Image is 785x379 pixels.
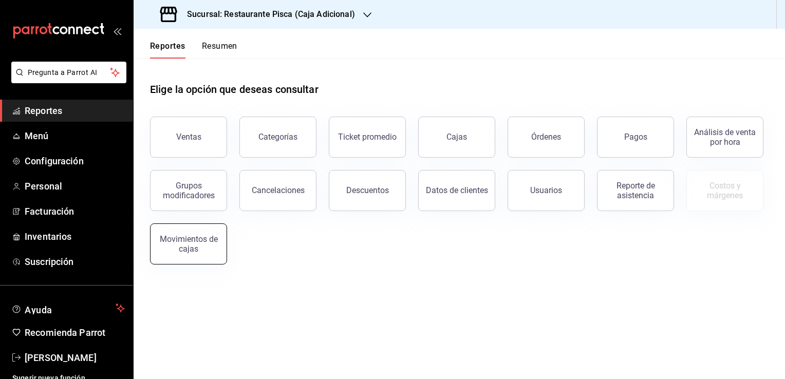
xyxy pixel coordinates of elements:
span: Inventarios [25,230,125,243]
button: Análisis de venta por hora [686,117,763,158]
span: Menú [25,129,125,143]
div: Grupos modificadores [157,181,220,200]
button: Descuentos [329,170,406,211]
h1: Elige la opción que deseas consultar [150,82,319,97]
a: Pregunta a Parrot AI [7,74,126,85]
span: Suscripción [25,255,125,269]
h3: Sucursal: Restaurante Pisca (Caja Adicional) [179,8,355,21]
div: Usuarios [530,185,562,195]
span: Ayuda [25,302,111,314]
div: navigation tabs [150,41,237,59]
span: Personal [25,179,125,193]
div: Cancelaciones [252,185,305,195]
div: Descuentos [346,185,389,195]
button: Movimientos de cajas [150,223,227,264]
span: Reportes [25,104,125,118]
button: Reportes [150,41,185,59]
button: Reporte de asistencia [597,170,674,211]
div: Ticket promedio [338,132,397,142]
button: Cajas [418,117,495,158]
button: Datos de clientes [418,170,495,211]
span: Pregunta a Parrot AI [28,67,110,78]
button: Pagos [597,117,674,158]
button: Cancelaciones [239,170,316,211]
div: Reporte de asistencia [604,181,667,200]
div: Análisis de venta por hora [693,127,757,147]
div: Ventas [176,132,201,142]
div: Costos y márgenes [693,181,757,200]
div: Pagos [624,132,647,142]
button: Usuarios [508,170,585,211]
span: Facturación [25,204,125,218]
button: Ticket promedio [329,117,406,158]
div: Órdenes [531,132,561,142]
button: Órdenes [508,117,585,158]
span: Configuración [25,154,125,168]
button: Categorías [239,117,316,158]
div: Movimientos de cajas [157,234,220,254]
span: [PERSON_NAME] [25,351,125,365]
div: Categorías [258,132,297,142]
div: Cajas [446,132,467,142]
button: Grupos modificadores [150,170,227,211]
div: Datos de clientes [426,185,488,195]
button: Ventas [150,117,227,158]
button: Contrata inventarios para ver este reporte [686,170,763,211]
button: Resumen [202,41,237,59]
button: Pregunta a Parrot AI [11,62,126,83]
span: Recomienda Parrot [25,326,125,339]
button: open_drawer_menu [113,27,121,35]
